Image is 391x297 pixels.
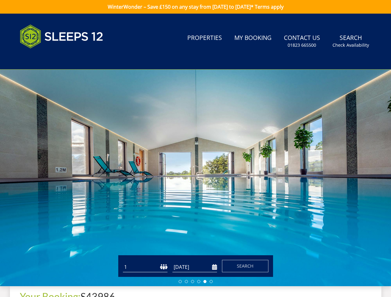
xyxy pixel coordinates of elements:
iframe: Customer reviews powered by Trustpilot [17,56,82,61]
button: Search [222,260,268,272]
a: SearchCheck Availability [330,31,371,51]
a: Contact Us01823 665500 [281,31,323,51]
span: Search [237,263,254,269]
input: Arrival Date [172,262,217,272]
a: Properties [185,31,224,45]
a: My Booking [232,31,274,45]
small: 01823 665500 [288,42,316,48]
img: Sleeps 12 [20,21,103,52]
small: Check Availability [332,42,369,48]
